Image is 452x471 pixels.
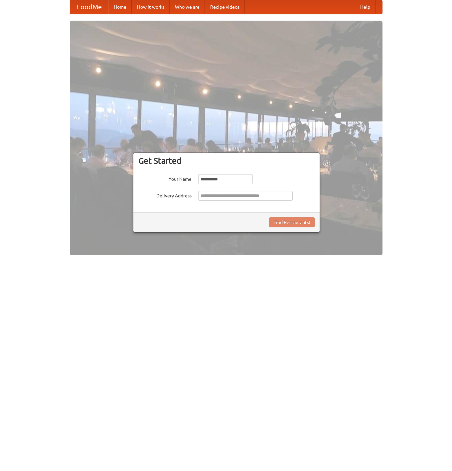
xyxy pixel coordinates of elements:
[138,174,192,182] label: Your Name
[355,0,376,14] a: Help
[132,0,170,14] a: How it works
[205,0,245,14] a: Recipe videos
[269,217,315,227] button: Find Restaurants!
[108,0,132,14] a: Home
[138,191,192,199] label: Delivery Address
[138,156,315,166] h3: Get Started
[70,0,108,14] a: FoodMe
[170,0,205,14] a: Who we are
